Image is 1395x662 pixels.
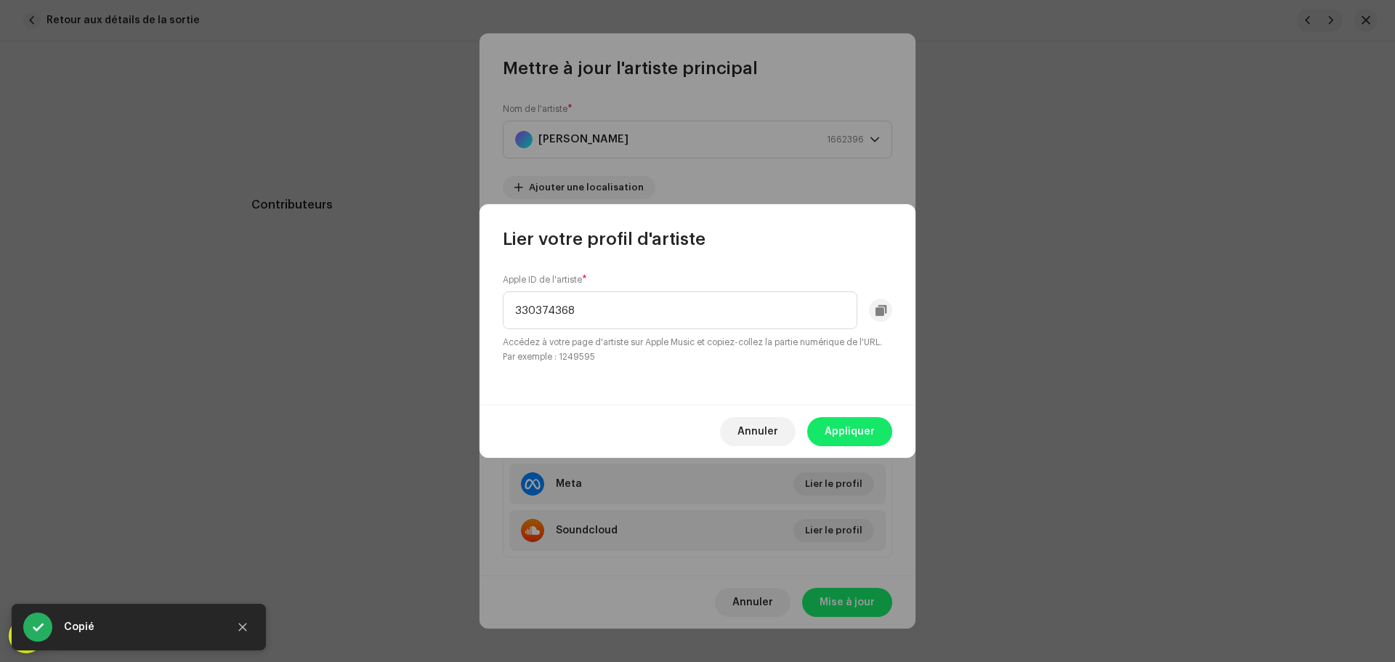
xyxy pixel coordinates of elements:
small: Accédez à votre page d'artiste sur Apple Music et copiez-collez la partie numérique de l'URL. Par... [503,335,892,364]
label: Apple ID de l'artiste [503,274,587,286]
span: Lier votre profil d'artiste [503,227,705,251]
button: Close [228,613,257,642]
button: Annuler [720,417,796,446]
div: Copié [64,618,217,636]
div: Open Intercom Messenger [9,618,44,653]
input: e.g. 1249595 [503,291,857,329]
span: Appliquer [825,417,875,446]
span: Annuler [737,417,778,446]
button: Appliquer [807,417,892,446]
